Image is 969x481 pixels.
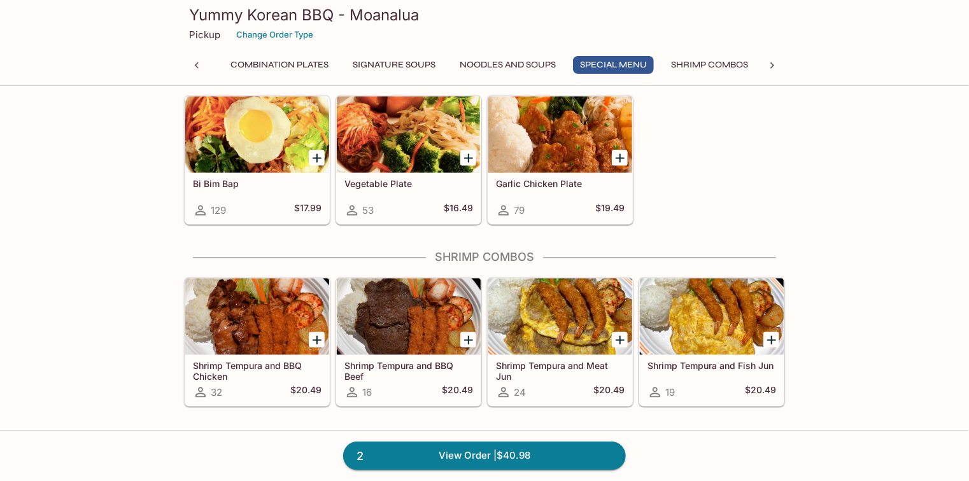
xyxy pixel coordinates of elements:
span: 24 [514,387,526,399]
div: Shrimp Tempura and Meat Jun [488,279,632,355]
span: 32 [211,387,222,399]
button: Add Vegetable Plate [460,150,476,166]
h3: Yummy Korean BBQ - Moanalua [189,5,780,25]
div: Shrimp Tempura and Fish Jun [640,279,784,355]
p: Pickup [189,29,220,41]
h5: $20.49 [593,385,625,400]
div: Vegetable Plate [337,97,481,173]
h5: Shrimp Tempura and Meat Jun [496,361,625,382]
div: Bi Bim Bap [185,97,329,173]
h5: Shrimp Tempura and Fish Jun [647,361,776,372]
div: Garlic Chicken Plate [488,97,632,173]
h5: $20.49 [290,385,322,400]
button: Change Order Type [230,25,319,45]
a: Shrimp Tempura and Fish Jun19$20.49 [639,278,784,407]
h4: Shrimp Combos [184,251,785,265]
button: Shrimp Combos [664,56,755,74]
span: 129 [211,205,226,217]
button: Combination Plates [223,56,336,74]
span: 2 [349,447,371,465]
button: Add Shrimp Tempura and BBQ Chicken [309,332,325,348]
a: Garlic Chicken Plate79$19.49 [488,96,633,225]
span: 79 [514,205,525,217]
h5: Shrimp Tempura and BBQ Beef [344,361,473,382]
h5: $20.49 [442,385,473,400]
h5: $20.49 [745,385,776,400]
h5: $17.99 [294,203,322,218]
div: Shrimp Tempura and BBQ Chicken [185,279,329,355]
button: Noodles and Soups [453,56,563,74]
h5: Garlic Chicken Plate [496,179,625,190]
button: Special Menu [573,56,654,74]
button: Signature Soups [346,56,442,74]
button: Add Shrimp Tempura and BBQ Beef [460,332,476,348]
a: Vegetable Plate53$16.49 [336,96,481,225]
button: Add Garlic Chicken Plate [612,150,628,166]
a: Shrimp Tempura and BBQ Chicken32$20.49 [185,278,330,407]
h5: $16.49 [444,203,473,218]
span: 19 [665,387,675,399]
span: 53 [362,205,374,217]
h5: $19.49 [595,203,625,218]
h5: Shrimp Tempura and BBQ Chicken [193,361,322,382]
span: 16 [362,387,372,399]
button: Add Shrimp Tempura and Fish Jun [763,332,779,348]
button: Add Bi Bim Bap [309,150,325,166]
h5: Vegetable Plate [344,179,473,190]
button: Add Shrimp Tempura and Meat Jun [612,332,628,348]
a: Bi Bim Bap129$17.99 [185,96,330,225]
h5: Bi Bim Bap [193,179,322,190]
a: 2View Order |$40.98 [343,442,626,470]
a: Shrimp Tempura and BBQ Beef16$20.49 [336,278,481,407]
div: Shrimp Tempura and BBQ Beef [337,279,481,355]
a: Shrimp Tempura and Meat Jun24$20.49 [488,278,633,407]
